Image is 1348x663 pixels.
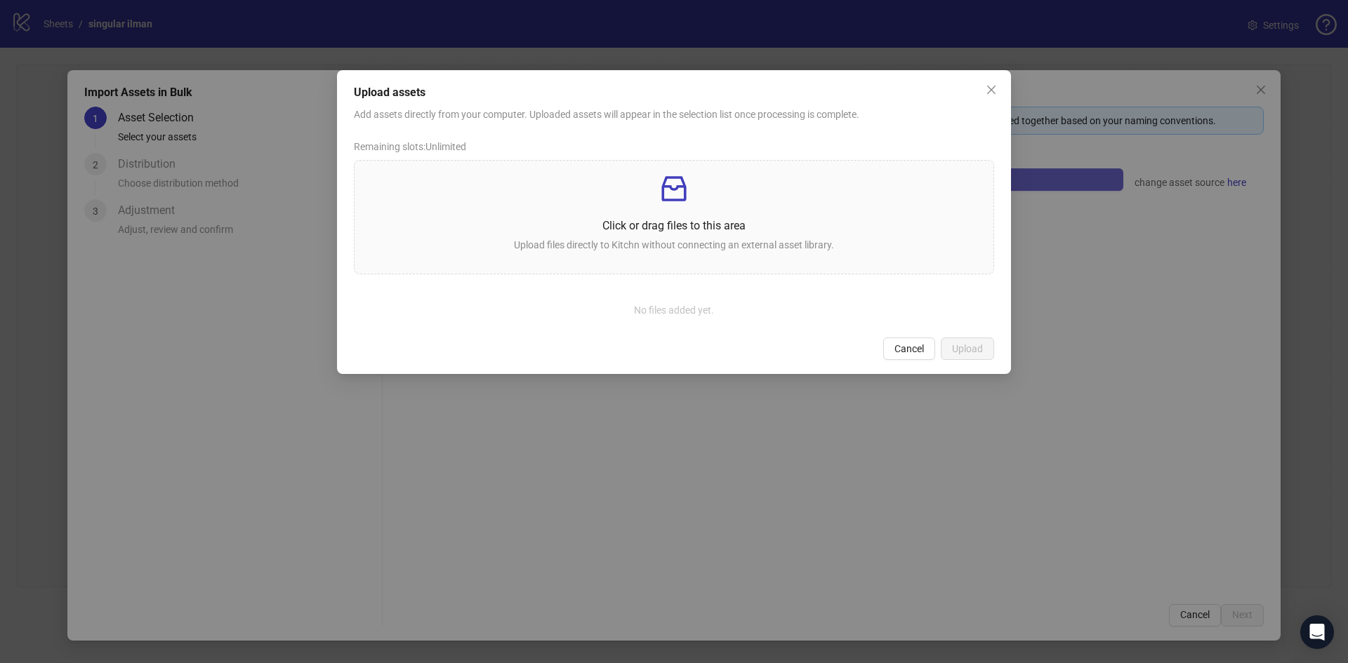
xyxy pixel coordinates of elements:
[354,109,859,120] span: Add assets directly from your computer. Uploaded assets will appear in the selection list once pr...
[355,161,993,274] span: inboxClick or drag files to this areaUpload files directly to Kitchn without connecting an extern...
[366,237,982,253] p: Upload files directly to Kitchn without connecting an external asset library.
[941,337,994,360] button: Upload
[354,141,466,152] span: Remaining slots: Unlimited
[1300,615,1334,649] div: Open Intercom Messenger
[883,337,935,360] button: Cancel
[354,291,994,329] div: No files added yet.
[894,343,924,354] span: Cancel
[986,84,997,95] span: close
[657,172,691,206] span: inbox
[366,217,982,234] p: Click or drag files to this area
[354,84,994,101] div: Upload assets
[980,79,1003,101] button: Close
